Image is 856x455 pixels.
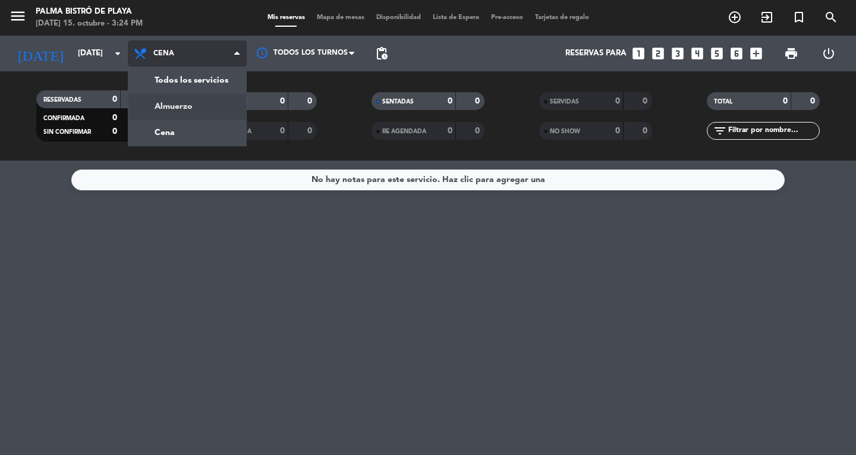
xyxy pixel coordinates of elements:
[631,46,646,61] i: looks_one
[485,14,529,21] span: Pre-acceso
[810,36,847,71] div: LOG OUT
[748,46,764,61] i: add_box
[643,127,650,135] strong: 0
[650,46,666,61] i: looks_two
[810,97,817,105] strong: 0
[713,124,727,138] i: filter_list
[448,127,452,135] strong: 0
[307,97,314,105] strong: 0
[727,124,819,137] input: Filtrar por nombre...
[529,14,595,21] span: Tarjetas de regalo
[43,97,81,103] span: RESERVADAS
[690,46,705,61] i: looks_4
[153,49,174,58] span: Cena
[382,99,414,105] span: SENTADAS
[382,128,426,134] span: RE AGENDADA
[670,46,685,61] i: looks_3
[709,46,725,61] i: looks_5
[550,128,580,134] span: NO SHOW
[784,46,798,61] span: print
[111,46,125,61] i: arrow_drop_down
[475,97,482,105] strong: 0
[728,10,742,24] i: add_circle_outline
[128,120,246,146] a: Cena
[792,10,806,24] i: turned_in_not
[370,14,427,21] span: Disponibilidad
[643,97,650,105] strong: 0
[9,7,27,29] button: menu
[615,127,620,135] strong: 0
[128,67,246,93] a: Todos los servicios
[262,14,311,21] span: Mis reservas
[729,46,744,61] i: looks_6
[128,93,246,120] a: Almuerzo
[311,173,545,187] div: No hay notas para este servicio. Haz clic para agregar una
[550,99,579,105] span: SERVIDAS
[36,6,143,18] div: Palma Bistró de Playa
[374,46,389,61] span: pending_actions
[112,127,117,136] strong: 0
[9,7,27,25] i: menu
[112,95,117,103] strong: 0
[565,49,627,58] span: Reservas para
[43,115,84,121] span: CONFIRMADA
[36,18,143,30] div: [DATE] 15. octubre - 3:24 PM
[427,14,485,21] span: Lista de Espera
[475,127,482,135] strong: 0
[280,97,285,105] strong: 0
[112,114,117,122] strong: 0
[9,40,72,67] i: [DATE]
[43,129,91,135] span: SIN CONFIRMAR
[311,14,370,21] span: Mapa de mesas
[760,10,774,24] i: exit_to_app
[615,97,620,105] strong: 0
[448,97,452,105] strong: 0
[280,127,285,135] strong: 0
[307,127,314,135] strong: 0
[714,99,732,105] span: TOTAL
[783,97,788,105] strong: 0
[822,46,836,61] i: power_settings_new
[824,10,838,24] i: search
